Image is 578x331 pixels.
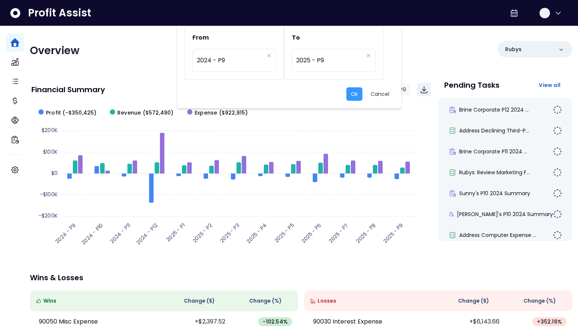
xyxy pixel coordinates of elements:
svg: close [267,53,271,58]
button: Cancel [366,87,394,101]
button: Clear [366,52,371,59]
button: Ok [346,87,362,101]
span: Profit Assist [28,6,91,20]
span: 2025 - P9 [296,52,363,69]
span: To [292,33,300,42]
button: Clear [267,52,271,59]
span: From [192,33,209,42]
span: 2024 - P9 [197,52,264,69]
svg: close [366,53,371,58]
